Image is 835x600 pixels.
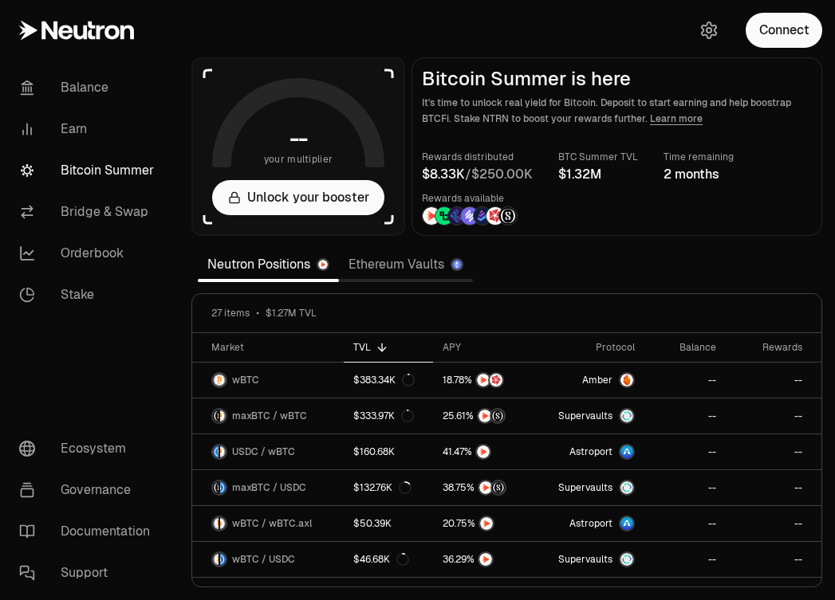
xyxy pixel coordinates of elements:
[443,341,529,354] div: APY
[289,126,308,151] h1: --
[480,517,493,530] img: NTRN
[435,207,453,225] img: Lombard Lux
[353,341,423,354] div: TVL
[344,398,433,433] a: $333.97K
[213,410,219,422] img: maxBTC Logo
[479,481,492,494] img: NTRN
[422,190,518,206] p: Rewards available
[443,516,529,531] button: NTRN
[558,553,612,566] span: Supervaults
[220,445,226,458] img: wBTC Logo
[6,67,172,108] a: Balance
[344,470,433,505] a: $132.76K
[620,410,633,422] img: Supervaults
[491,410,504,422] img: Structured Points
[264,151,333,167] span: your multiplier
[474,207,491,225] img: Bedrock Diamonds
[548,341,635,354] div: Protocol
[558,410,612,422] span: Supervaults
[443,444,529,460] button: NTRN
[620,481,633,494] img: Supervaults
[6,428,172,469] a: Ecosystem
[477,445,490,458] img: NTRN
[6,150,172,191] a: Bitcoin Summer
[318,260,328,269] img: Neutron Logo
[266,307,317,320] span: $1.27M TVL
[654,341,716,354] div: Balance
[486,207,504,225] img: Mars Fragments
[344,506,433,541] a: $50.39K
[620,374,633,386] img: Amber
[220,481,226,494] img: USDC Logo
[213,553,219,566] img: wBTC Logo
[538,506,644,541] a: Astroport
[452,260,462,269] img: Ethereum Logo
[569,517,612,530] span: Astroport
[433,542,538,577] a: NTRN
[6,511,172,552] a: Documentation
[448,207,466,225] img: EtherFi Points
[726,506,821,541] a: --
[422,95,812,127] p: It's time to unlock real yield for Bitcoin. Deposit to start earning and help boostrap BTCFi. Sta...
[620,553,633,566] img: Supervaults
[479,410,491,422] img: NTRN
[433,398,538,433] a: NTRNStructured Points
[353,445,395,458] div: $160.68K
[232,445,295,458] span: USDC / wBTC
[220,410,226,422] img: wBTC Logo
[220,517,226,530] img: wBTC.axl Logo
[353,410,414,422] div: $333.97K
[538,470,644,505] a: SupervaultsSupervaults
[213,481,219,494] img: maxBTC Logo
[569,445,612,458] span: Astroport
[538,542,644,577] a: SupervaultsSupervaults
[644,434,726,469] a: --
[423,207,440,225] img: NTRN
[6,191,172,233] a: Bridge & Swap
[664,149,734,165] p: Time remaining
[353,374,415,386] div: $383.34K
[538,398,644,433] a: SupervaultsSupervaults
[433,470,538,505] a: NTRNStructured Points
[422,68,812,90] h2: Bitcoin Summer is here
[213,374,226,386] img: wBTC Logo
[6,469,172,511] a: Governance
[422,165,533,184] div: /
[726,542,821,577] a: --
[644,363,726,398] a: --
[192,434,344,469] a: USDC LogowBTC LogoUSDC / wBTC
[538,434,644,469] a: Astroport
[558,481,612,494] span: Supervaults
[499,207,517,225] img: Structured Points
[479,553,492,566] img: NTRN
[220,553,226,566] img: USDC Logo
[726,434,821,469] a: --
[344,434,433,469] a: $160.68K
[461,207,479,225] img: Solv Points
[443,551,529,567] button: NTRN
[422,149,533,165] p: Rewards distributed
[735,341,802,354] div: Rewards
[339,249,473,280] a: Ethereum Vaults
[644,542,726,577] a: --
[198,249,339,280] a: Neutron Positions
[192,506,344,541] a: wBTC LogowBTC.axl LogowBTC / wBTC.axl
[443,480,529,496] button: NTRNStructured Points
[6,552,172,594] a: Support
[6,274,172,316] a: Stake
[6,233,172,274] a: Orderbook
[232,481,306,494] span: maxBTC / USDC
[582,374,612,386] span: Amber
[644,470,726,505] a: --
[192,542,344,577] a: wBTC LogoUSDC LogowBTC / USDC
[433,434,538,469] a: NTRN
[558,149,638,165] p: BTC Summer TVL
[746,13,822,48] button: Connect
[644,398,726,433] a: --
[213,517,219,530] img: wBTC Logo
[650,112,703,125] a: Learn more
[192,470,344,505] a: maxBTC LogoUSDC LogomaxBTC / USDC
[192,398,344,433] a: maxBTC LogowBTC LogomaxBTC / wBTC
[644,506,726,541] a: --
[492,481,505,494] img: Structured Points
